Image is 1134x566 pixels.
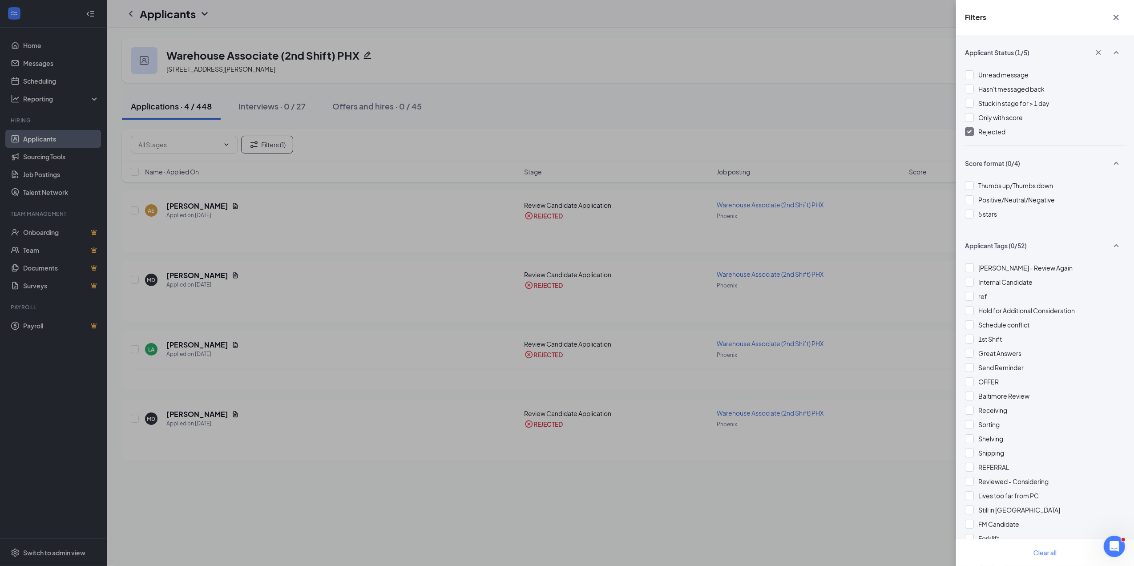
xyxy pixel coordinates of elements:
h5: Filters [965,12,986,22]
button: SmallChevronUp [1107,155,1125,172]
span: OFFER [978,378,999,386]
button: Clear all [1023,544,1067,562]
svg: Cross [1094,48,1103,57]
button: Cross [1090,45,1107,60]
span: Great Answers [978,349,1021,357]
span: Rejected [978,128,1005,136]
span: Thumbs up/Thumbs down [978,182,1053,190]
span: Still in [GEOGRAPHIC_DATA] [978,506,1060,514]
iframe: Intercom live chat [1104,536,1125,557]
span: 1st Shift [978,335,1002,343]
span: Shipping [978,449,1004,457]
span: Schedule conflict [978,321,1029,329]
svg: SmallChevronUp [1111,158,1122,169]
span: Receiving [978,406,1007,414]
span: [PERSON_NAME] - Review Again [978,264,1073,272]
span: Baltimore Review [978,392,1029,400]
span: Only with score [978,113,1023,121]
svg: Cross [1111,12,1122,23]
span: Reviewed - Considering [978,477,1049,485]
span: Stuck in stage for > 1 day [978,99,1049,107]
button: Cross [1107,9,1125,26]
span: Hold for Additional Consideration [978,307,1075,315]
span: Hasn't messaged back [978,85,1045,93]
span: Applicant Status (1/5) [965,48,1029,57]
span: ref [978,292,987,300]
span: Positive/Neutral/Negative [978,196,1055,204]
svg: SmallChevronUp [1111,240,1122,251]
span: Send Reminder [978,364,1024,372]
span: Forklift [978,534,999,542]
span: Applicant Tags (0/52) [965,241,1027,250]
button: SmallChevronUp [1107,237,1125,254]
span: Unread message [978,71,1029,79]
span: REFERRAL [978,463,1009,471]
img: checkbox [967,130,972,133]
span: Sorting [978,420,1000,429]
span: FM Candidate [978,520,1019,528]
span: Score format (0/4) [965,159,1020,168]
span: Lives too far from PC [978,492,1039,500]
button: SmallChevronUp [1107,44,1125,61]
span: Shelving [978,435,1003,443]
span: Internal Candidate [978,278,1033,286]
span: 5 stars [978,210,997,218]
svg: SmallChevronUp [1111,47,1122,58]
